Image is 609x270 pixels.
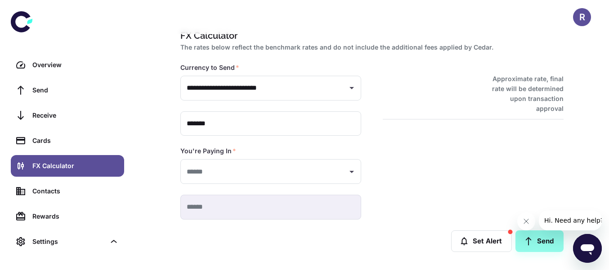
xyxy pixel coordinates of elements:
div: Send [32,85,119,95]
h6: Approximate rate, final rate will be determined upon transaction approval [482,74,564,114]
a: Receive [11,105,124,126]
span: Hi. Need any help? [5,6,65,14]
div: Settings [11,231,124,252]
iframe: Message from company [539,211,602,230]
button: R [573,8,591,26]
div: FX Calculator [32,161,119,171]
label: You're Paying In [180,146,236,156]
div: Receive [32,110,119,120]
a: FX Calculator [11,155,124,177]
h1: FX Calculator [180,29,560,42]
div: Rewards [32,211,119,221]
a: Send [11,79,124,101]
div: Contacts [32,186,119,196]
button: Open [345,165,358,178]
button: Open [345,82,358,94]
label: Currency to Send [180,63,239,72]
a: Send [515,230,564,252]
a: Cards [11,130,124,151]
iframe: Button to launch messaging window [573,234,602,263]
button: Set Alert [451,230,512,252]
div: Settings [32,237,105,247]
iframe: Close message [517,212,535,230]
a: Rewards [11,206,124,227]
div: Overview [32,60,119,70]
a: Overview [11,54,124,76]
a: Contacts [11,180,124,202]
div: Cards [32,136,119,146]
